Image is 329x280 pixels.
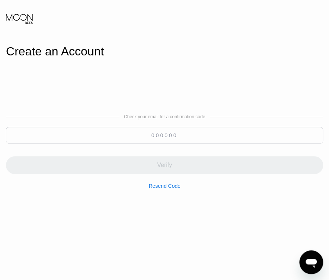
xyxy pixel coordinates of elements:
[299,250,323,274] iframe: Button to launch messaging window
[148,174,181,189] div: Resend Code
[6,45,323,58] div: Create an Account
[6,127,323,144] input: 000000
[148,183,181,189] div: Resend Code
[124,114,205,119] div: Check your email for a confirmation code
